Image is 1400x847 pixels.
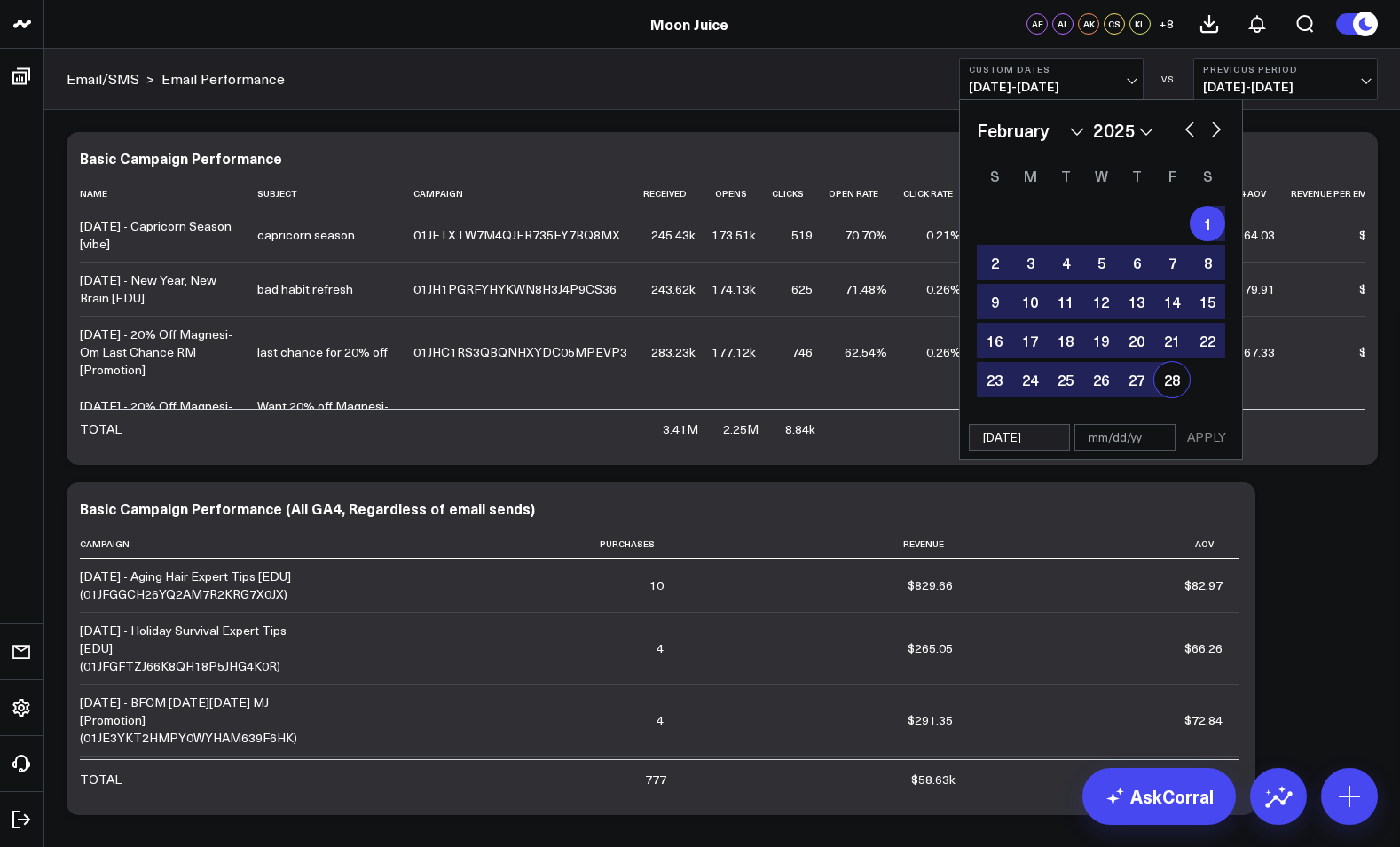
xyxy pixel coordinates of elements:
div: $0.01 [1359,280,1390,298]
div: VS [1152,74,1184,84]
div: 519 [791,226,813,244]
div: 173.51k [712,226,756,244]
button: APPLY [1180,424,1233,451]
div: [DATE] - Capricorn Season [vibe] [80,217,241,253]
div: $291.35 [908,711,953,729]
div: 4 [657,639,664,657]
div: TOTAL [80,420,122,438]
div: 243.62k [651,280,696,298]
div: 0.26% [926,280,962,298]
div: 0.21% [926,226,962,244]
input: mm/dd/yy [969,424,1070,451]
div: $73.37 [1237,406,1275,424]
b: Custom Dates [969,64,1134,75]
th: Campaign [413,179,643,208]
div: $265.05 [908,639,953,657]
div: 71.48% [845,280,887,298]
div: Tuesday [1048,161,1083,190]
div: Basic Campaign Performance [80,148,282,168]
div: 01JHC0GPP3PFP8PTWEE8X3D2CW [413,406,627,424]
div: 01JH1PGRFYHYKWN8H3J4P9CS36 [413,280,617,298]
th: Campaign [80,529,327,559]
div: last chance for 20% off [257,343,388,361]
span: [DATE] - [DATE] [969,80,1134,94]
div: 174.13k [712,280,756,298]
th: Aov [969,529,1239,559]
div: $66.26 [1184,639,1223,657]
th: Revenue [680,529,969,559]
th: Received [643,179,712,208]
th: Name [80,179,257,208]
div: TOTAL [80,771,122,788]
div: 3.41M [663,420,698,438]
input: mm/dd/yy [1074,424,1176,451]
div: 0.29% [926,406,962,424]
th: Click Rate [903,179,978,208]
div: $58.63k [911,771,956,788]
div: Monday [1012,161,1048,190]
div: [DATE] - New Year, New Brain [EDU] [80,271,241,307]
th: Ga4 Aov [1227,179,1291,208]
div: $829.66 [908,576,953,594]
div: [DATE] - 20% Off Magnesi-Om [Promotion] [80,397,241,433]
div: > [67,69,154,89]
div: [DATE] - Aging Hair Expert Tips [EDU] (01JFGGCH26YQ2AM7R2KRG7X0JX) [80,568,311,603]
th: Purchases [327,529,680,559]
div: $64.03 [1237,226,1275,244]
div: 245.43k [651,226,696,244]
button: Previous Period[DATE]-[DATE] [1193,58,1378,100]
div: 0.26% [926,343,962,361]
div: 01JHC1RS3QBQNHXYDC05MPEVP3 [413,343,627,361]
div: 8.84k [785,420,815,438]
div: Want 20% off Magnesi-Om? [257,397,397,433]
div: Saturday [1190,161,1225,190]
a: AskCorral [1082,768,1236,825]
span: [DATE] - [DATE] [1203,80,1368,94]
div: 01JFTXTW7M4QJER735FY7BQ8MX [413,226,620,244]
span: + 8 [1159,18,1174,30]
div: CS [1104,13,1125,35]
div: $72.84 [1184,711,1223,729]
div: $0.03 [1359,343,1390,361]
div: Sunday [977,161,1012,190]
div: 177.12k [712,343,756,361]
div: [DATE] - Holiday Survival Expert Tips [EDU] (01JFGFTZJ66K8QH18P5JHG4K0R) [80,622,311,675]
div: 10 [649,576,664,594]
div: $82.97 [1184,576,1223,594]
div: 625 [791,280,813,298]
div: 777 [645,771,666,788]
div: $0.01 [1359,226,1390,244]
div: AF [1026,13,1048,35]
div: $79.91 [1237,280,1275,298]
div: $0.03 [1359,406,1390,424]
th: Opens [712,179,772,208]
div: bad habit refresh [257,280,353,298]
div: $67.33 [1237,343,1275,361]
div: AK [1078,13,1099,35]
div: AL [1052,13,1074,35]
div: 282.07k [651,406,696,424]
div: Basic Campaign Performance (All GA4, Regardless of email sends) [80,498,535,518]
div: [DATE] - 20% Off Magnesi-Om Last Chance RM [Promotion] [80,325,241,379]
a: Email/SMS [67,69,139,89]
div: Thursday [1119,161,1154,190]
div: 61.59% [845,406,887,424]
div: 62.54% [845,343,887,361]
div: 746 [791,343,813,361]
div: Friday [1154,161,1190,190]
a: Moon Juice [650,14,728,34]
div: 4 [657,711,664,729]
div: 2.25M [723,420,759,438]
th: Subject [257,179,413,208]
div: capricorn season [257,226,355,244]
b: Previous Period [1203,64,1368,75]
div: 173.74k [712,406,756,424]
button: +8 [1155,13,1176,35]
div: 70.70% [845,226,887,244]
div: KL [1129,13,1151,35]
div: 283.23k [651,343,696,361]
th: Clicks [772,179,829,208]
a: Email Performance [161,69,285,89]
th: Open Rate [829,179,903,208]
button: Custom Dates[DATE]-[DATE] [959,58,1144,100]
